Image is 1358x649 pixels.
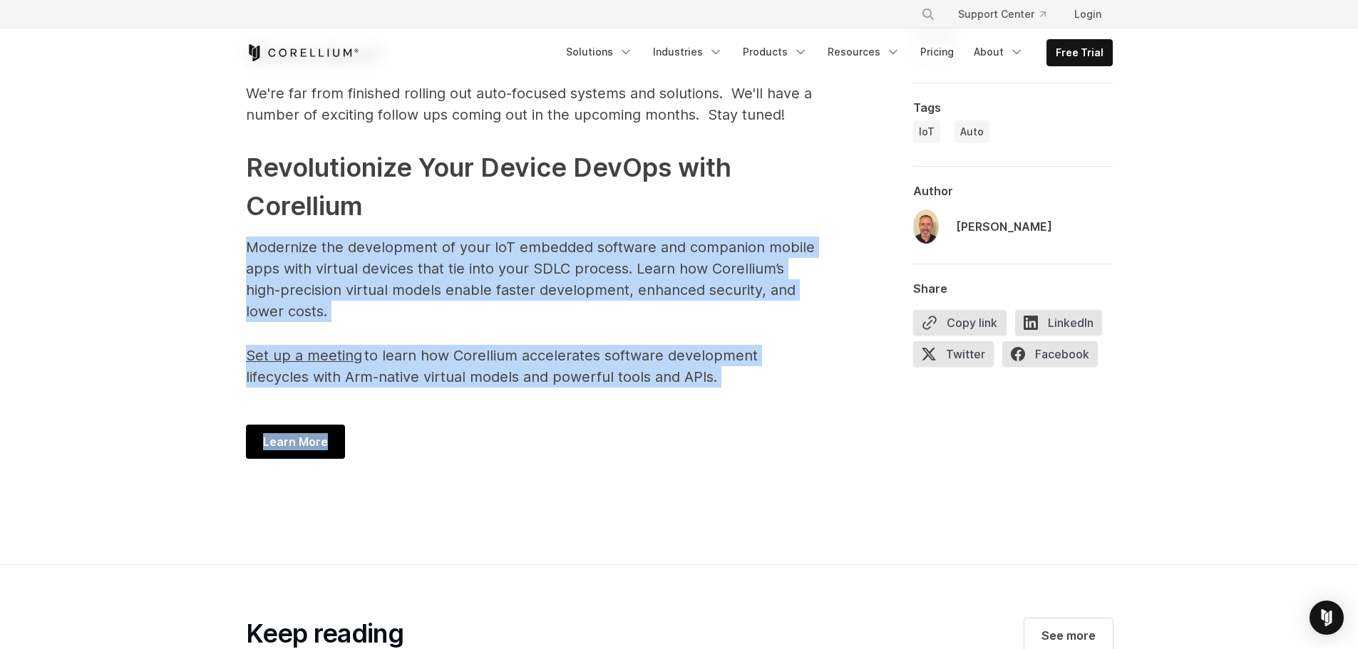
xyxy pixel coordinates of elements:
div: [PERSON_NAME] [956,218,1052,235]
a: Set up a meeting [246,353,362,363]
span: Auto [960,125,984,139]
span: Twitter [913,341,994,367]
button: Search [915,1,941,27]
span: IoT [919,125,935,139]
a: Support Center [947,1,1057,27]
a: Products [734,39,816,65]
a: Learn More [246,425,345,459]
h2: Revolutionize Your Device DevOps with Corellium [246,148,816,225]
div: Tags [913,100,1113,115]
a: LinkedIn [1015,310,1111,341]
button: Copy link [913,310,1007,336]
a: Industries [644,39,731,65]
div: Navigation Menu [557,39,1113,66]
a: Pricing [912,39,962,65]
a: Auto [955,120,989,143]
span: Set up a meeting [246,347,362,364]
a: Solutions [557,39,642,65]
a: Twitter [913,341,1002,373]
p: We're far from finished rolling out auto-focused systems and solutions. We'll have a number of ex... [246,83,816,125]
img: Bill Neifert [913,209,939,244]
span: Facebook [1002,341,1098,367]
span: LinkedIn [1015,310,1102,336]
a: Corellium Home [246,44,359,61]
a: Login [1063,1,1113,27]
div: Share [913,281,1113,296]
a: Facebook [1002,341,1106,373]
p: Modernize the development of your IoT embedded software and companion mobile apps with virtual de... [246,237,816,322]
div: Author [913,184,1113,198]
a: Free Trial [1047,40,1112,66]
a: IoT [913,120,940,143]
a: About [965,39,1032,65]
div: Open Intercom Messenger [1310,601,1344,635]
a: Resources [819,39,909,65]
span: See more [1041,627,1096,644]
span: to learn how Corellium accelerates software development lifecycles with Arm-native virtual models... [246,347,758,385]
div: Navigation Menu [904,1,1113,27]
